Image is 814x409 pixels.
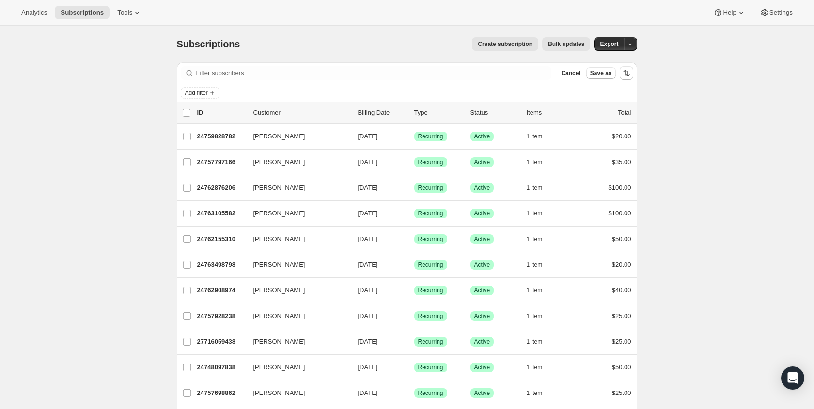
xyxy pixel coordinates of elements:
span: $25.00 [612,338,631,345]
span: [DATE] [358,235,378,242]
span: Subscriptions [177,39,240,49]
p: Customer [253,108,350,118]
p: 24763498798 [197,260,246,270]
p: 27716059438 [197,337,246,347]
span: $20.00 [612,261,631,268]
button: Add filter [181,87,219,99]
span: Active [474,184,490,192]
span: [PERSON_NAME] [253,132,305,141]
input: Filter subscribers [196,66,552,80]
div: IDCustomerBilling DateTypeStatusItemsTotal [197,108,631,118]
p: ID [197,108,246,118]
span: Recurring [418,158,443,166]
div: 24759828782[PERSON_NAME][DATE]SuccessRecurringSuccessActive1 item$20.00 [197,130,631,143]
div: Type [414,108,463,118]
button: [PERSON_NAME] [248,283,344,298]
span: Recurring [418,210,443,217]
span: Active [474,338,490,346]
span: Recurring [418,184,443,192]
span: Cancel [561,69,580,77]
button: 1 item [527,258,553,272]
span: [DATE] [358,184,378,191]
span: Settings [769,9,793,16]
button: Subscriptions [55,6,110,19]
span: [PERSON_NAME] [253,183,305,193]
span: [DATE] [358,158,378,166]
span: [PERSON_NAME] [253,157,305,167]
p: 24757797166 [197,157,246,167]
span: Recurring [418,364,443,371]
span: [PERSON_NAME] [253,260,305,270]
span: Active [474,158,490,166]
span: Export [600,40,618,48]
div: 24762908974[PERSON_NAME][DATE]SuccessRecurringSuccessActive1 item$40.00 [197,284,631,297]
span: Active [474,261,490,269]
span: Recurring [418,312,443,320]
div: 24763498798[PERSON_NAME][DATE]SuccessRecurringSuccessActive1 item$20.00 [197,258,631,272]
button: Export [594,37,624,51]
span: [PERSON_NAME] [253,363,305,372]
button: Cancel [557,67,584,79]
span: Create subscription [478,40,532,48]
span: 1 item [527,261,543,269]
p: 24763105582 [197,209,246,218]
span: [PERSON_NAME] [253,337,305,347]
p: 24757698862 [197,388,246,398]
span: 1 item [527,389,543,397]
span: $20.00 [612,133,631,140]
span: [DATE] [358,210,378,217]
button: [PERSON_NAME] [248,334,344,349]
span: [DATE] [358,133,378,140]
span: Bulk updates [548,40,584,48]
span: Recurring [418,235,443,243]
span: 1 item [527,235,543,243]
span: [DATE] [358,389,378,396]
button: 1 item [527,335,553,348]
button: Sort the results [620,66,633,80]
span: Recurring [418,261,443,269]
button: [PERSON_NAME] [248,231,344,247]
p: 24762908974 [197,286,246,295]
button: [PERSON_NAME] [248,308,344,324]
div: 24762876206[PERSON_NAME][DATE]SuccessRecurringSuccessActive1 item$100.00 [197,181,631,195]
button: Save as [586,67,616,79]
span: 1 item [527,287,543,294]
span: [DATE] [358,364,378,371]
span: Active [474,312,490,320]
span: Help [723,9,736,16]
span: 1 item [527,312,543,320]
span: Analytics [21,9,47,16]
button: [PERSON_NAME] [248,180,344,196]
span: [DATE] [358,287,378,294]
button: 1 item [527,361,553,374]
span: Recurring [418,338,443,346]
span: [PERSON_NAME] [253,311,305,321]
div: 24757698862[PERSON_NAME][DATE]SuccessRecurringSuccessActive1 item$25.00 [197,386,631,400]
p: Status [470,108,519,118]
span: Recurring [418,133,443,140]
button: 1 item [527,181,553,195]
p: 24757928238 [197,311,246,321]
button: [PERSON_NAME] [248,206,344,221]
button: Settings [754,6,798,19]
button: Create subscription [472,37,538,51]
span: [DATE] [358,312,378,319]
span: Recurring [418,287,443,294]
span: [PERSON_NAME] [253,286,305,295]
span: Add filter [185,89,208,97]
span: Active [474,287,490,294]
span: Subscriptions [61,9,104,16]
span: Active [474,389,490,397]
span: $25.00 [612,389,631,396]
span: Tools [117,9,132,16]
p: Total [618,108,631,118]
span: $25.00 [612,312,631,319]
span: 1 item [527,184,543,192]
div: 24763105582[PERSON_NAME][DATE]SuccessRecurringSuccessActive1 item$100.00 [197,207,631,220]
button: [PERSON_NAME] [248,257,344,273]
div: 24748097838[PERSON_NAME][DATE]SuccessRecurringSuccessActive1 item$50.00 [197,361,631,374]
span: Active [474,210,490,217]
div: Open Intercom Messenger [781,366,804,390]
p: 24762155310 [197,234,246,244]
p: 24748097838 [197,363,246,372]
